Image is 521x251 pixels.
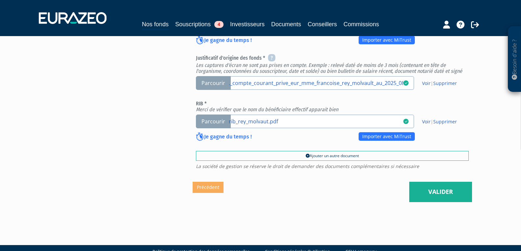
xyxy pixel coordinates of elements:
a: Précédent [193,182,224,193]
p: Je gagne du temps ! [196,133,252,141]
a: ._compte_courant_prive_eur_mme_francoise_rey_molvault_au_2025_08_29.pdf [229,79,403,86]
p: Je gagne du temps ! [196,36,252,45]
a: Ajouter un autre document [196,151,469,161]
a: Documents [271,20,301,29]
a: rib_rey_molvaut.pdf [229,118,403,124]
a: Importer avec MiTrust [359,36,415,44]
span: Parcourir [196,76,231,90]
a: Voir [422,80,431,86]
a: Voir [422,118,431,125]
h6: Justificatif d'origine des fonds * [196,54,469,74]
a: Supprimer [433,118,457,125]
a: Importer avec MiTrust [359,132,415,141]
a: Nos fonds [142,20,169,30]
i: 15/09/2025 10:40 [403,80,409,86]
span: 4 [214,21,224,28]
p: Besoin d'aide ? [511,30,518,89]
img: 1732889491-logotype_eurazeo_blanc_rvb.png [39,12,107,24]
a: Conseillers [308,20,337,29]
em: Merci de vérifier que le nom du bénéficiaire effectif apparait bien [196,106,338,113]
span: | [422,118,457,125]
em: Les captures d'écran ne sont pas prises en compte. Exemple : relevé daté de moins de 3 mois (cont... [196,62,462,74]
a: Valider [409,182,472,202]
a: Commissions [343,20,379,29]
span: Parcourir [196,115,231,129]
a: Investisseurs [230,20,265,29]
span: La société de gestion se réserve le droit de demander des documents complémentaires si nécessaire [196,164,469,169]
a: Souscriptions4 [175,20,224,29]
a: Supprimer [433,80,457,86]
h6: RIB * [196,101,469,112]
span: | [422,80,457,87]
i: 07/08/2025 11:57 [403,119,409,124]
